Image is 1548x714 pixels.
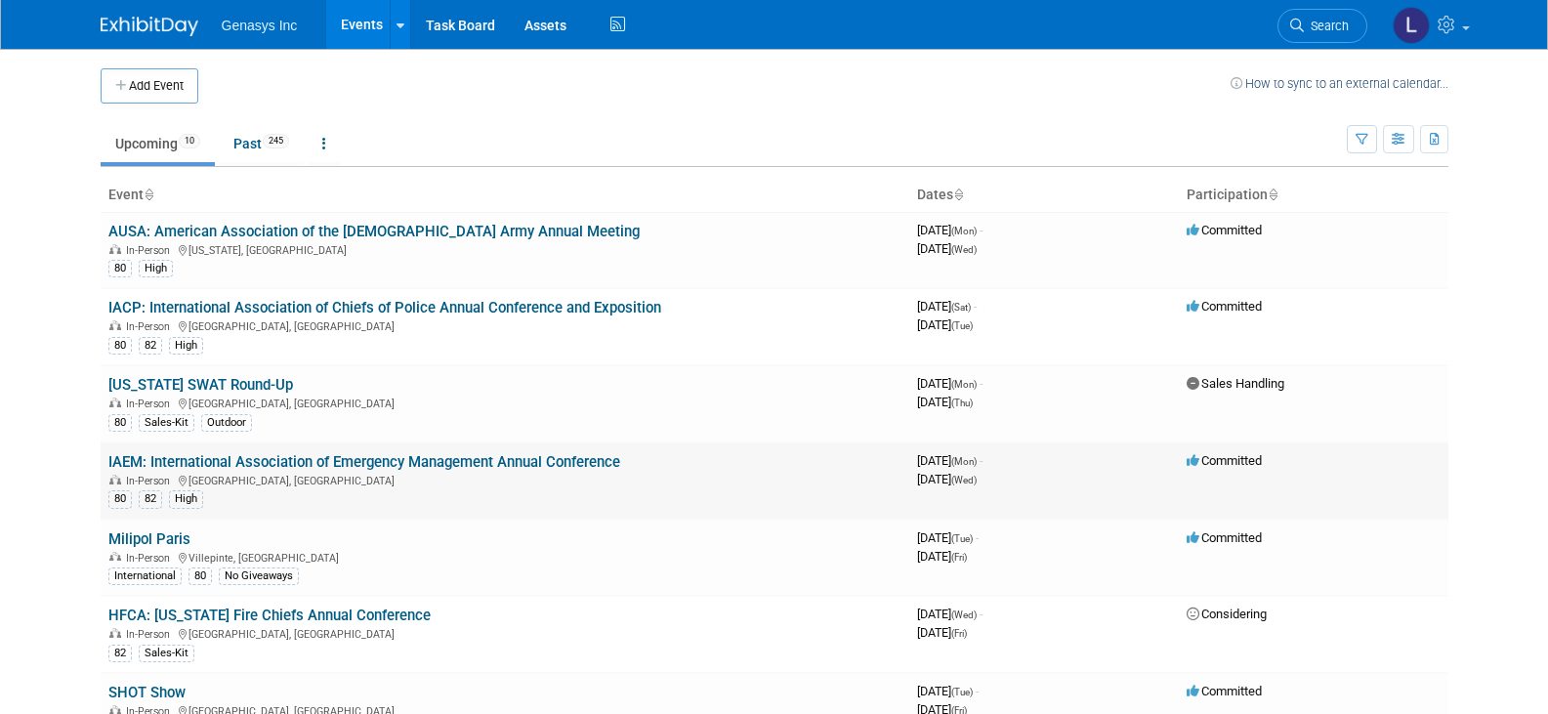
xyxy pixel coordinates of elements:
a: Milipol Paris [108,530,190,548]
th: Dates [909,179,1179,212]
span: Committed [1187,684,1262,698]
div: No Giveaways [219,567,299,585]
div: 80 [108,490,132,508]
a: Sort by Event Name [144,187,153,202]
span: (Mon) [951,456,977,467]
div: High [169,337,203,355]
img: In-Person Event [109,628,121,638]
span: (Fri) [951,628,967,639]
span: (Mon) [951,379,977,390]
a: Search [1277,9,1367,43]
div: 80 [188,567,212,585]
span: - [976,530,979,545]
span: 10 [179,134,200,148]
div: 80 [108,260,132,277]
span: (Tue) [951,533,973,544]
img: In-Person Event [109,398,121,407]
span: - [980,453,983,468]
span: - [980,376,983,391]
th: Participation [1179,179,1448,212]
span: In-Person [126,398,176,410]
span: In-Person [126,244,176,257]
div: [US_STATE], [GEOGRAPHIC_DATA] [108,241,901,257]
div: [GEOGRAPHIC_DATA], [GEOGRAPHIC_DATA] [108,472,901,487]
div: 82 [108,645,132,662]
div: High [169,490,203,508]
img: ExhibitDay [101,17,198,36]
span: [DATE] [917,530,979,545]
div: International [108,567,182,585]
div: Sales-Kit [139,645,194,662]
span: [DATE] [917,453,983,468]
span: [DATE] [917,299,977,314]
span: (Wed) [951,475,977,485]
a: Sort by Participation Type [1268,187,1277,202]
span: (Sat) [951,302,971,313]
span: In-Person [126,552,176,565]
img: Lucy Temprano [1393,7,1430,44]
img: In-Person Event [109,320,121,330]
span: 245 [263,134,289,148]
span: (Fri) [951,552,967,563]
img: In-Person Event [109,244,121,254]
span: Committed [1187,530,1262,545]
span: (Mon) [951,226,977,236]
span: - [976,684,979,698]
span: [DATE] [917,625,967,640]
a: IACP: International Association of Chiefs of Police Annual Conference and Exposition [108,299,661,316]
span: - [980,223,983,237]
span: In-Person [126,320,176,333]
span: (Wed) [951,244,977,255]
div: [GEOGRAPHIC_DATA], [GEOGRAPHIC_DATA] [108,625,901,641]
button: Add Event [101,68,198,104]
div: 82 [139,490,162,508]
span: Considering [1187,607,1267,621]
span: [DATE] [917,223,983,237]
span: (Tue) [951,320,973,331]
div: Outdoor [201,414,252,432]
div: 80 [108,337,132,355]
span: [DATE] [917,549,967,564]
div: [GEOGRAPHIC_DATA], [GEOGRAPHIC_DATA] [108,317,901,333]
span: [DATE] [917,684,979,698]
span: Search [1304,19,1349,33]
th: Event [101,179,909,212]
span: - [974,299,977,314]
span: Committed [1187,299,1262,314]
span: In-Person [126,475,176,487]
span: [DATE] [917,395,973,409]
div: Villepinte, [GEOGRAPHIC_DATA] [108,549,901,565]
div: 82 [139,337,162,355]
a: [US_STATE] SWAT Round-Up [108,376,293,394]
span: [DATE] [917,607,983,621]
a: Past245 [219,125,304,162]
span: Sales Handling [1187,376,1284,391]
span: Committed [1187,223,1262,237]
span: [DATE] [917,241,977,256]
span: Genasys Inc [222,18,298,33]
span: Committed [1187,453,1262,468]
span: (Tue) [951,687,973,697]
a: Upcoming10 [101,125,215,162]
a: IAEM: International Association of Emergency Management Annual Conference [108,453,620,471]
div: [GEOGRAPHIC_DATA], [GEOGRAPHIC_DATA] [108,395,901,410]
div: High [139,260,173,277]
span: [DATE] [917,376,983,391]
span: (Wed) [951,609,977,620]
a: AUSA: American Association of the [DEMOGRAPHIC_DATA] Army Annual Meeting [108,223,640,240]
span: (Thu) [951,398,973,408]
div: Sales-Kit [139,414,194,432]
a: SHOT Show [108,684,186,701]
span: [DATE] [917,472,977,486]
a: HFCA: [US_STATE] Fire Chiefs Annual Conference [108,607,431,624]
a: Sort by Start Date [953,187,963,202]
span: - [980,607,983,621]
span: In-Person [126,628,176,641]
a: How to sync to an external calendar... [1231,76,1448,91]
img: In-Person Event [109,552,121,562]
img: In-Person Event [109,475,121,484]
div: 80 [108,414,132,432]
span: [DATE] [917,317,973,332]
